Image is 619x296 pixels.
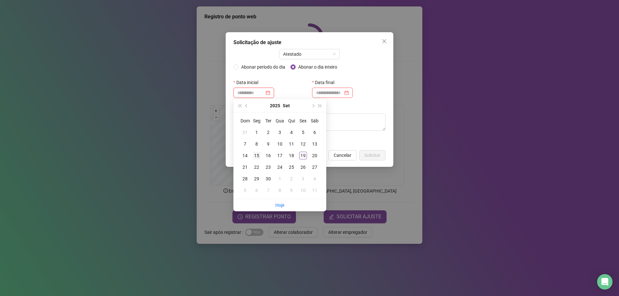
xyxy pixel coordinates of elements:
td: 2025-09-29 [251,173,262,185]
td: 2025-09-10 [274,138,286,150]
div: 8 [253,140,260,148]
button: next-year [309,99,316,112]
div: 5 [241,186,249,194]
td: 2025-09-08 [251,138,262,150]
td: 2025-09-24 [274,161,286,173]
td: 2025-10-05 [239,185,251,196]
button: Solicitar [359,150,386,160]
td: 2025-10-02 [286,173,297,185]
div: 7 [264,186,272,194]
div: 20 [311,152,319,159]
td: 2025-09-07 [239,138,251,150]
td: 2025-09-17 [274,150,286,161]
div: 1 [276,175,284,183]
th: Ter [262,115,274,127]
td: 2025-09-25 [286,161,297,173]
div: 25 [288,163,295,171]
td: 2025-10-04 [309,173,320,185]
div: 17 [276,152,284,159]
button: prev-year [243,99,250,112]
td: 2025-08-31 [239,127,251,138]
td: 2025-09-03 [274,127,286,138]
div: Open Intercom Messenger [597,274,613,290]
td: 2025-09-21 [239,161,251,173]
div: Solicitação de ajuste [233,39,386,46]
td: 2025-10-10 [297,185,309,196]
div: 12 [299,140,307,148]
td: 2025-09-16 [262,150,274,161]
td: 2025-09-12 [297,138,309,150]
div: 6 [311,129,319,136]
td: 2025-09-18 [286,150,297,161]
div: 26 [299,163,307,171]
div: 1 [253,129,260,136]
div: 28 [241,175,249,183]
td: 2025-10-11 [309,185,320,196]
td: 2025-10-07 [262,185,274,196]
td: 2025-09-13 [309,138,320,150]
div: 18 [288,152,295,159]
td: 2025-09-04 [286,127,297,138]
div: 11 [288,140,295,148]
span: Abonar período do dia [239,63,288,71]
label: Data final [312,77,339,88]
button: Cancelar [329,150,357,160]
div: 24 [276,163,284,171]
button: year panel [270,99,280,112]
span: Abonar o dia inteiro [296,63,340,71]
div: 3 [276,129,284,136]
td: 2025-09-22 [251,161,262,173]
div: 5 [299,129,307,136]
td: 2025-09-23 [262,161,274,173]
label: Data inicial [233,77,262,88]
td: 2025-09-14 [239,150,251,161]
td: 2025-09-19 [297,150,309,161]
button: super-next-year [317,99,324,112]
td: 2025-09-20 [309,150,320,161]
td: 2025-09-02 [262,127,274,138]
th: Sex [297,115,309,127]
td: 2025-09-11 [286,138,297,150]
div: 13 [311,140,319,148]
div: 10 [299,186,307,194]
td: 2025-10-09 [286,185,297,196]
th: Qua [274,115,286,127]
div: 9 [264,140,272,148]
span: close [382,39,387,44]
a: Hoje [275,203,284,208]
td: 2025-09-15 [251,150,262,161]
div: 30 [264,175,272,183]
div: 8 [276,186,284,194]
div: 7 [241,140,249,148]
span: Cancelar [334,152,351,159]
div: 15 [253,152,260,159]
div: 4 [311,175,319,183]
td: 2025-09-30 [262,173,274,185]
th: Dom [239,115,251,127]
div: 19 [299,152,307,159]
th: Seg [251,115,262,127]
div: 4 [288,129,295,136]
td: 2025-09-28 [239,173,251,185]
div: 22 [253,163,260,171]
div: 16 [264,152,272,159]
div: 27 [311,163,319,171]
button: Close [379,36,389,46]
div: 21 [241,163,249,171]
th: Qui [286,115,297,127]
div: 6 [253,186,260,194]
td: 2025-09-01 [251,127,262,138]
td: 2025-09-26 [297,161,309,173]
div: 10 [276,140,284,148]
td: 2025-09-09 [262,138,274,150]
button: month panel [283,99,290,112]
div: 2 [288,175,295,183]
div: 9 [288,186,295,194]
td: 2025-09-27 [309,161,320,173]
button: super-prev-year [236,99,243,112]
div: 2 [264,129,272,136]
td: 2025-10-01 [274,173,286,185]
div: 3 [299,175,307,183]
td: 2025-10-08 [274,185,286,196]
div: 14 [241,152,249,159]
